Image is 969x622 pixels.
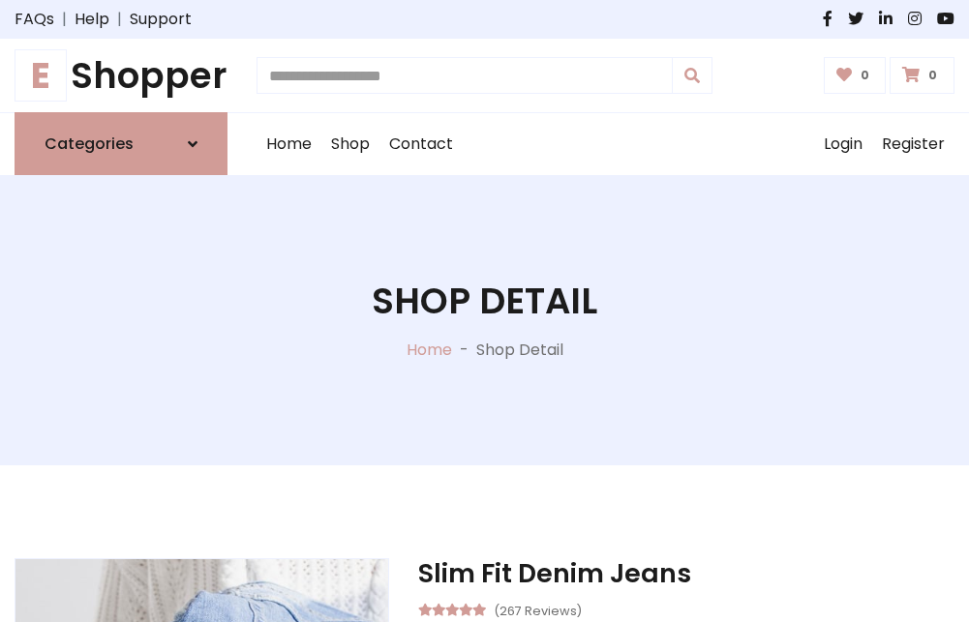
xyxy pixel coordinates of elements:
[924,67,942,84] span: 0
[452,339,476,362] p: -
[814,113,872,175] a: Login
[75,8,109,31] a: Help
[45,134,134,153] h6: Categories
[15,112,227,175] a: Categories
[872,113,954,175] a: Register
[321,113,379,175] a: Shop
[890,57,954,94] a: 0
[109,8,130,31] span: |
[15,54,227,97] a: EShopper
[15,49,67,102] span: E
[372,280,597,322] h1: Shop Detail
[379,113,463,175] a: Contact
[15,54,227,97] h1: Shopper
[15,8,54,31] a: FAQs
[824,57,887,94] a: 0
[130,8,192,31] a: Support
[856,67,874,84] span: 0
[54,8,75,31] span: |
[476,339,563,362] p: Shop Detail
[494,598,582,621] small: (267 Reviews)
[407,339,452,361] a: Home
[418,558,954,589] h3: Slim Fit Denim Jeans
[257,113,321,175] a: Home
